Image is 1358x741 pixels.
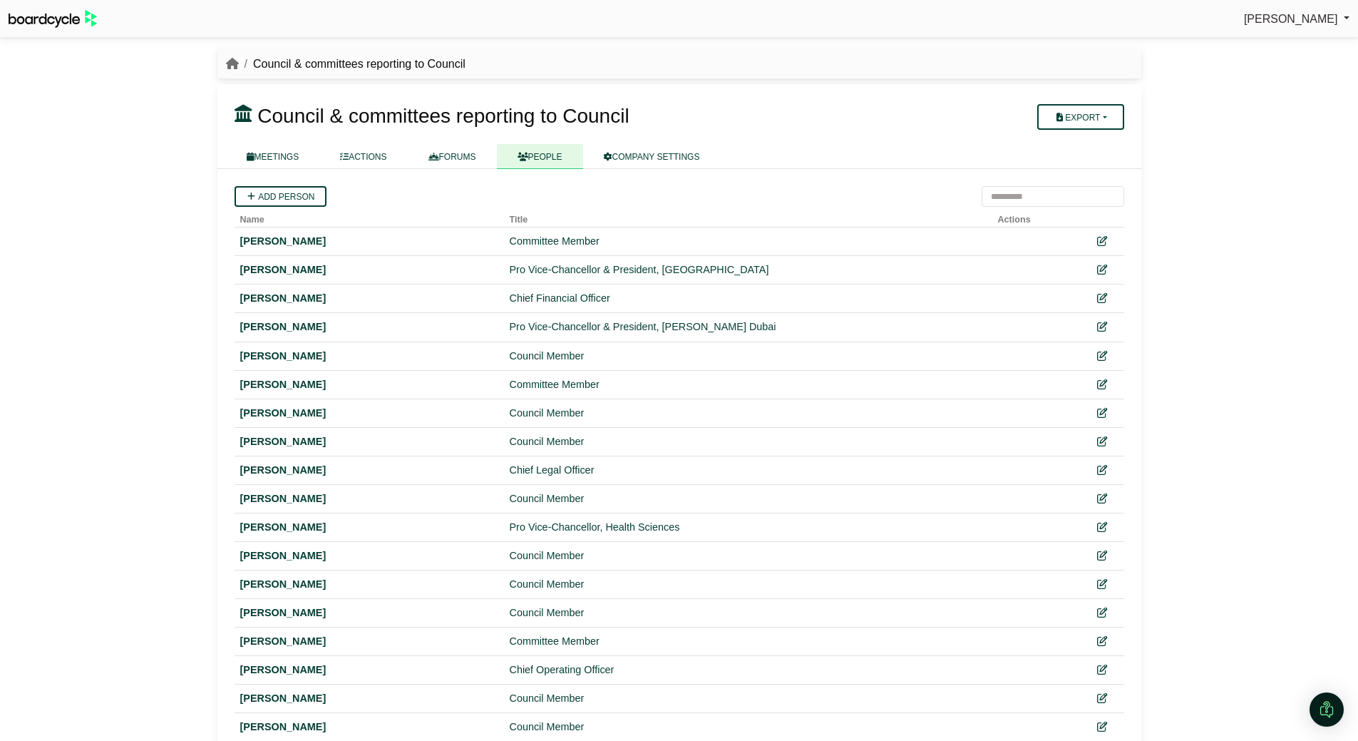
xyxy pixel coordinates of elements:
div: Open Intercom Messenger [1310,693,1344,727]
li: Council & committees reporting to Council [239,55,465,73]
div: Council Member [510,719,987,735]
img: BoardcycleBlackGreen-aaafeed430059cb809a45853b8cf6d952af9d84e6e89e1f1685b34bfd5cb7d64.svg [9,10,97,28]
div: Edit [1086,576,1118,593]
div: Edit [1086,548,1118,564]
a: COMPANY SETTINGS [583,144,721,169]
span: Council & committees reporting to Council [257,105,629,127]
a: PEOPLE [497,144,583,169]
div: [PERSON_NAME] [240,605,498,621]
div: Chief Operating Officer [510,662,987,678]
div: [PERSON_NAME] [240,719,498,735]
div: Council Member [510,605,987,621]
div: Council Member [510,434,987,450]
div: [PERSON_NAME] [240,548,498,564]
div: Pro Vice-Chancellor & President, [GEOGRAPHIC_DATA] [510,262,987,278]
div: [PERSON_NAME] [240,348,498,364]
div: [PERSON_NAME] [240,233,498,250]
th: Name [235,207,504,228]
div: [PERSON_NAME] [240,319,498,335]
div: [PERSON_NAME] [240,434,498,450]
div: Chief Legal Officer [510,462,987,479]
div: Edit [1086,434,1118,450]
div: Council Member [510,348,987,364]
a: FORUMS [408,144,497,169]
nav: breadcrumb [226,55,465,73]
div: Chief Financial Officer [510,290,987,307]
div: [PERSON_NAME] [240,690,498,707]
div: Edit [1086,719,1118,735]
a: MEETINGS [226,144,320,169]
div: Edit [1086,633,1118,650]
div: Council Member [510,548,987,564]
div: Edit [1086,690,1118,707]
div: Edit [1086,405,1118,421]
button: Export [1037,104,1123,130]
a: [PERSON_NAME] [1244,10,1349,29]
div: [PERSON_NAME] [240,633,498,650]
th: Title [504,207,992,228]
div: Edit [1086,319,1118,335]
div: Edit [1086,462,1118,479]
div: Edit [1086,262,1118,278]
div: [PERSON_NAME] [240,377,498,393]
div: Council Member [510,491,987,507]
div: [PERSON_NAME] [240,262,498,278]
a: ACTIONS [319,144,407,169]
div: Committee Member [510,633,987,650]
div: Council Member [510,690,987,707]
div: [PERSON_NAME] [240,462,498,479]
div: [PERSON_NAME] [240,576,498,593]
div: Pro Vice-Chancellor & President, [PERSON_NAME] Dubai [510,319,987,335]
div: [PERSON_NAME] [240,491,498,507]
div: Edit [1086,233,1118,250]
div: [PERSON_NAME] [240,290,498,307]
div: Edit [1086,491,1118,507]
a: Add person [235,186,326,207]
div: Council Member [510,576,987,593]
div: Edit [1086,662,1118,678]
div: Committee Member [510,377,987,393]
div: Council Member [510,405,987,421]
div: Edit [1086,348,1118,364]
div: Edit [1086,605,1118,621]
div: Pro Vice-Chancellor, Health Sciences [510,519,987,536]
div: Edit [1086,519,1118,536]
div: Edit [1086,290,1118,307]
span: [PERSON_NAME] [1244,13,1338,25]
div: Edit [1086,377,1118,393]
div: [PERSON_NAME] [240,519,498,536]
div: Committee Member [510,233,987,250]
div: [PERSON_NAME] [240,662,498,678]
th: Actions [992,207,1081,228]
div: [PERSON_NAME] [240,405,498,421]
